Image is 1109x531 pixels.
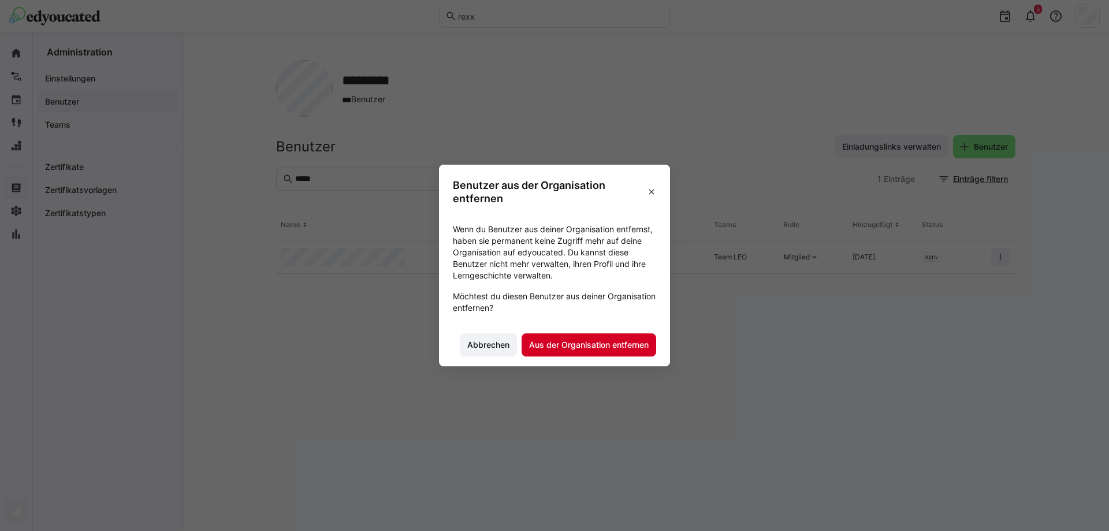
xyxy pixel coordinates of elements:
span: Aus der Organisation entfernen [527,339,650,351]
span: Möchtest du diesen Benutzer aus deiner Organisation entfernen? [453,291,656,314]
span: Wenn du Benutzer aus deiner Organisation entfernst, haben sie permanent keine Zugriff mehr auf de... [453,224,656,281]
h3: Benutzer aus der Organisation entfernen [453,179,642,205]
span: Abbrechen [466,339,511,351]
button: Aus der Organisation entfernen [522,333,656,357]
button: Abbrechen [460,333,517,357]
